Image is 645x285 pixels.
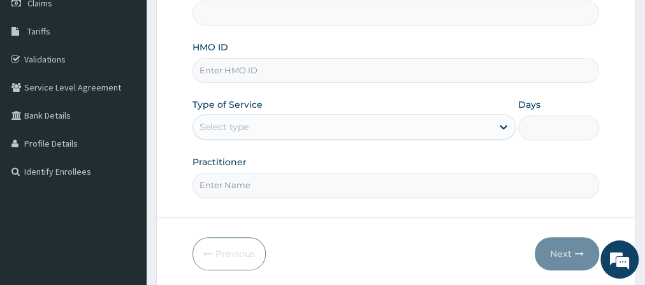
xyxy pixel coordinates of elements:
[192,237,266,270] button: Previous
[199,121,249,133] div: Select type
[192,41,228,54] label: HMO ID
[518,98,540,111] label: Days
[192,98,263,111] label: Type of Service
[192,58,599,83] input: Enter HMO ID
[192,156,247,168] label: Practitioner
[535,237,599,270] button: Next
[192,173,599,198] input: Enter Name
[27,26,50,37] span: Tariffs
